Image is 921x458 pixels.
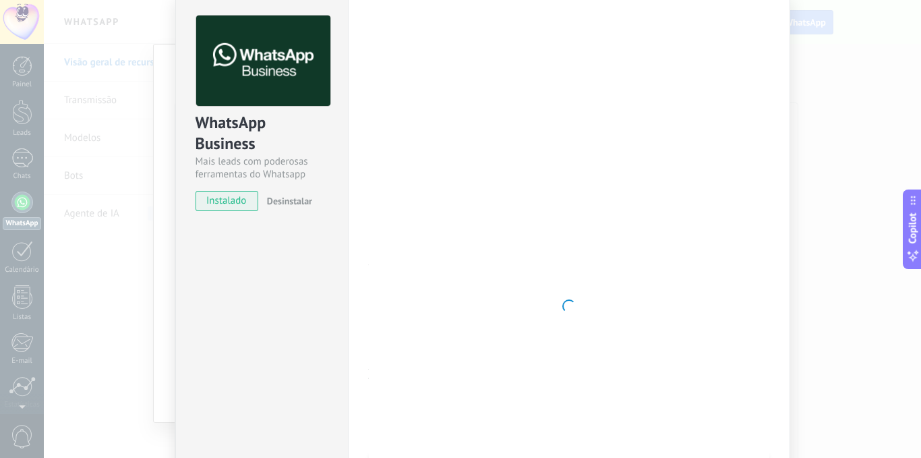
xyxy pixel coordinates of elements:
span: instalado [196,191,258,211]
span: Copilot [906,212,920,244]
button: Desinstalar [262,191,312,211]
img: logo_main.png [196,16,330,107]
span: Desinstalar [267,195,312,207]
div: Mais leads com poderosas ferramentas do Whatsapp [196,155,328,181]
div: WhatsApp Business [196,112,328,155]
